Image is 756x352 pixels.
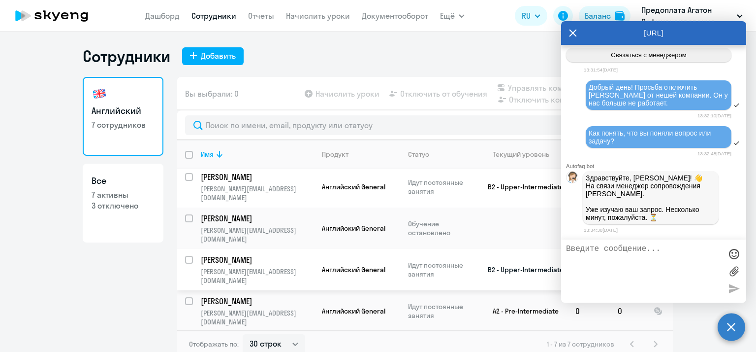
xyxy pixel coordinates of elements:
[201,296,314,307] a: [PERSON_NAME]
[201,213,312,224] p: [PERSON_NAME]
[567,172,579,186] img: bot avatar
[322,224,385,233] span: Английский General
[408,219,475,237] p: Обучение остановлено
[408,178,475,196] p: Идут постоянные занятия
[566,48,731,62] button: Связаться с менеджером
[201,267,314,285] p: [PERSON_NAME][EMAIL_ADDRESS][DOMAIN_NAME]
[201,184,314,202] p: [PERSON_NAME][EMAIL_ADDRESS][DOMAIN_NAME]
[641,4,733,28] p: Предоплата Агатон Софинансирование, German-Russian Software Engineering // SALODIA CORPORATION LTD
[248,11,274,21] a: Отчеты
[92,119,155,130] p: 7 сотрудников
[92,86,107,102] img: english
[636,4,748,28] button: Предоплата Агатон Софинансирование, German-Russian Software Engineering // SALODIA CORPORATION LTD
[484,150,567,159] div: Текущий уровень
[584,227,618,233] time: 13:34:38[DATE]
[201,50,236,62] div: Добавить
[408,261,475,279] p: Идут постоянные занятия
[579,6,630,26] button: Балансbalance
[547,340,614,349] span: 1 - 7 из 7 сотрудников
[189,340,239,349] span: Отображать по:
[322,150,400,159] div: Продукт
[83,77,163,156] a: Английский7 сотрудников
[201,172,314,182] a: [PERSON_NAME]
[615,11,625,21] img: balance
[408,150,429,159] div: Статус
[476,249,567,290] td: B2 - Upper-Intermediate
[726,264,741,279] label: Лимит 10 файлов
[584,67,618,72] time: 13:31:54[DATE]
[201,172,312,182] p: [PERSON_NAME]
[92,105,155,117] h3: Английский
[145,11,180,21] a: Дашборд
[322,265,385,274] span: Английский General
[567,290,610,332] td: 0
[92,200,155,211] p: 3 отключено
[182,47,244,65] button: Добавить
[92,189,155,200] p: 7 активны
[185,115,665,135] input: Поиск по имени, email, продукту или статусу
[185,88,239,100] span: Вы выбрали: 0
[515,6,547,26] button: RU
[201,150,214,159] div: Имя
[201,254,314,265] a: [PERSON_NAME]
[440,6,465,26] button: Ещё
[362,11,428,21] a: Документооборот
[476,290,567,332] td: A2 - Pre-Intermediate
[201,254,312,265] p: [PERSON_NAME]
[322,307,385,316] span: Английский General
[589,129,713,145] span: Как понять, что вы поняли вопрос или задачу?
[610,290,646,332] td: 0
[201,296,312,307] p: [PERSON_NAME]
[611,51,686,59] span: Связаться с менеджером
[522,10,531,22] span: RU
[476,166,567,208] td: B2 - Upper-Intermediate
[201,226,314,244] p: [PERSON_NAME][EMAIL_ADDRESS][DOMAIN_NAME]
[322,150,348,159] div: Продукт
[201,150,314,159] div: Имя
[83,164,163,243] a: Все7 активны3 отключено
[585,10,611,22] div: Баланс
[201,309,314,326] p: [PERSON_NAME][EMAIL_ADDRESS][DOMAIN_NAME]
[697,113,731,118] time: 13:32:10[DATE]
[493,150,549,159] div: Текущий уровень
[191,11,236,21] a: Сотрудники
[697,151,731,156] time: 13:32:48[DATE]
[322,182,385,191] span: Английский General
[566,163,746,169] div: Autofaq bot
[408,302,475,320] p: Идут постоянные занятия
[586,174,716,221] p: Здравствуйте, [PERSON_NAME]! 👋 На связи менеджер сопровождения [PERSON_NAME]. Уже изучаю ваш запр...
[408,150,475,159] div: Статус
[286,11,350,21] a: Начислить уроки
[589,83,730,107] span: Добрый день! Просьба отключить [PERSON_NAME] от нешей компании. Он у нас больше не работает.
[201,213,314,224] a: [PERSON_NAME]
[440,10,455,22] span: Ещё
[83,46,170,66] h1: Сотрудники
[92,175,155,187] h3: Все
